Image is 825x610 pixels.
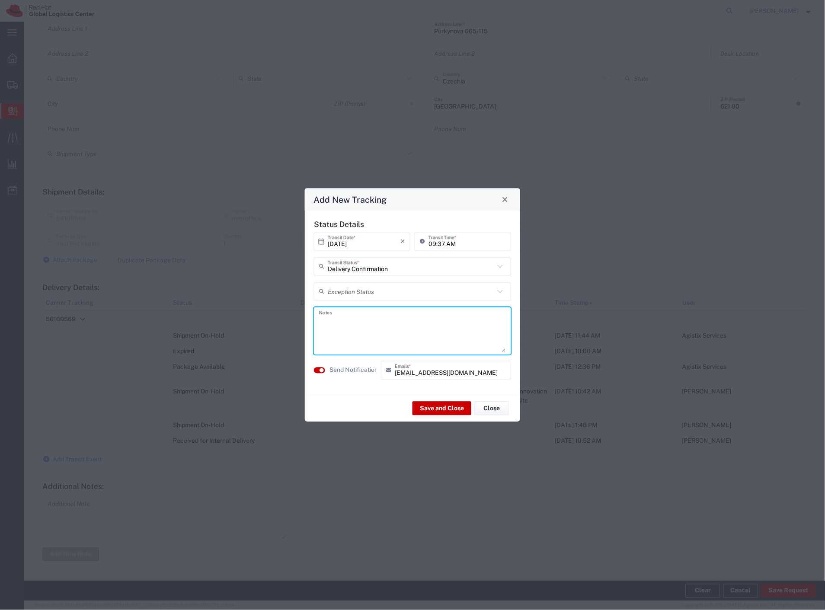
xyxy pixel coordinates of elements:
i: × [400,234,405,248]
label: Send Notification [329,366,378,375]
agx-label: Send Notification [329,366,377,375]
button: Close [499,193,511,205]
button: Save and Close [412,402,471,415]
h4: Add New Tracking [314,193,387,206]
button: Close [474,402,509,415]
h5: Status Details [314,220,511,229]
